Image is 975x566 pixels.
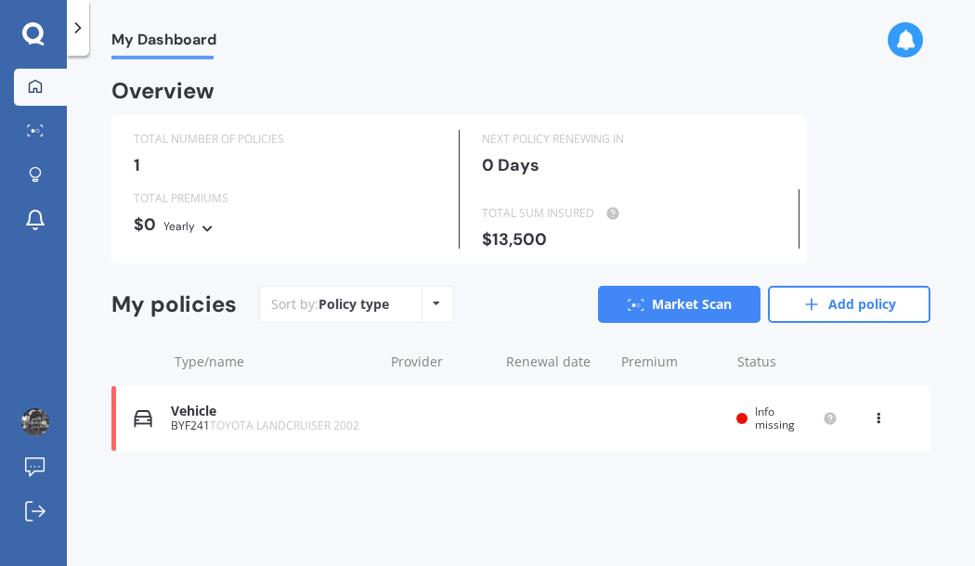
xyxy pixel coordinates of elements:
[111,82,214,100] div: Overview
[737,353,838,371] div: Status
[755,404,795,432] span: Info missing
[134,215,436,236] div: $0
[21,408,49,436] img: ACg8ocJyKV90l9ThZwiwFgEhMGYoZ0sSkiYOBYlGTvS8REnAnywiX8l0uA=s96-c
[768,286,930,323] a: Add policy
[621,353,721,371] div: Premium
[134,409,152,428] img: Vehicle
[163,217,195,236] div: Yearly
[506,353,606,371] div: Renewal date
[482,230,785,249] div: $13,500
[111,31,216,56] span: My Dashboard
[134,189,436,208] div: TOTAL PREMIUMS
[598,286,760,323] a: Market Scan
[210,418,359,433] span: TOYOTA LANDCRUISER 2002
[482,156,786,174] div: 0 Days
[111,291,237,318] div: My policies
[175,353,376,371] div: Type/name
[134,130,436,148] div: TOTAL NUMBER OF POLICIES
[482,130,786,148] div: NEXT POLICY RENEWING IN
[318,295,389,314] div: Policy type
[482,204,785,223] div: TOTAL SUM INSURED
[171,419,373,432] div: BYF241
[134,156,436,174] div: 1
[271,295,389,314] div: Sort by:
[391,353,491,371] div: Provider
[171,404,373,419] div: Vehicle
